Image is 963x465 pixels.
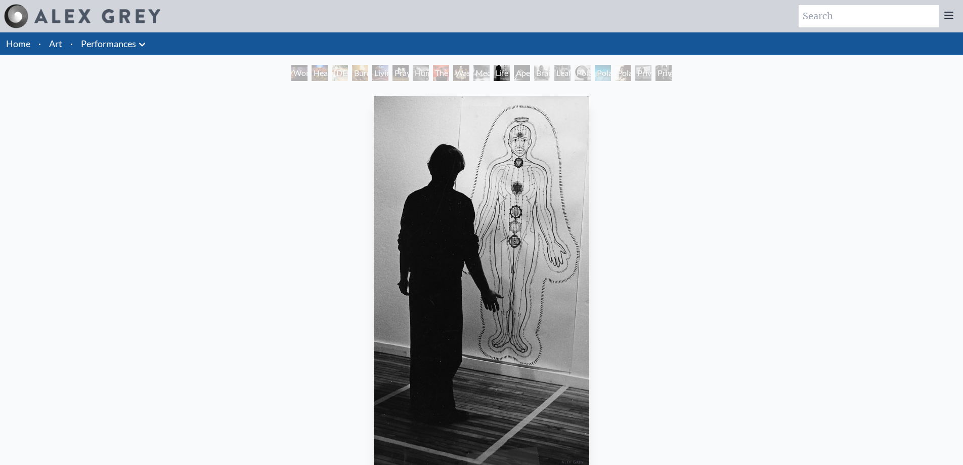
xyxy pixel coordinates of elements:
div: Brain Sack [534,65,550,81]
div: Wasteland [453,65,469,81]
div: World Spirit [291,65,308,81]
div: Human Race [413,65,429,81]
div: The Beast [433,65,449,81]
li: · [34,32,45,55]
div: Leaflets [554,65,571,81]
a: Art [49,36,62,51]
a: Home [6,38,30,49]
div: Meditations on Mortality [473,65,490,81]
div: Burnt Offering [352,65,368,81]
li: · [66,32,77,55]
div: Apex [514,65,530,81]
div: Heart Net [312,65,328,81]
div: Prayer Wheel [392,65,409,81]
div: Life Energy [494,65,510,81]
a: Performances [81,36,136,51]
div: Polar Wandering [595,65,611,81]
input: Search [799,5,939,27]
div: Private Subway [655,65,672,81]
div: Polar Unity [575,65,591,81]
div: [DEMOGRAPHIC_DATA] [332,65,348,81]
div: Private Billboard [635,65,651,81]
div: Polarity Works [615,65,631,81]
div: Living Cross [372,65,388,81]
